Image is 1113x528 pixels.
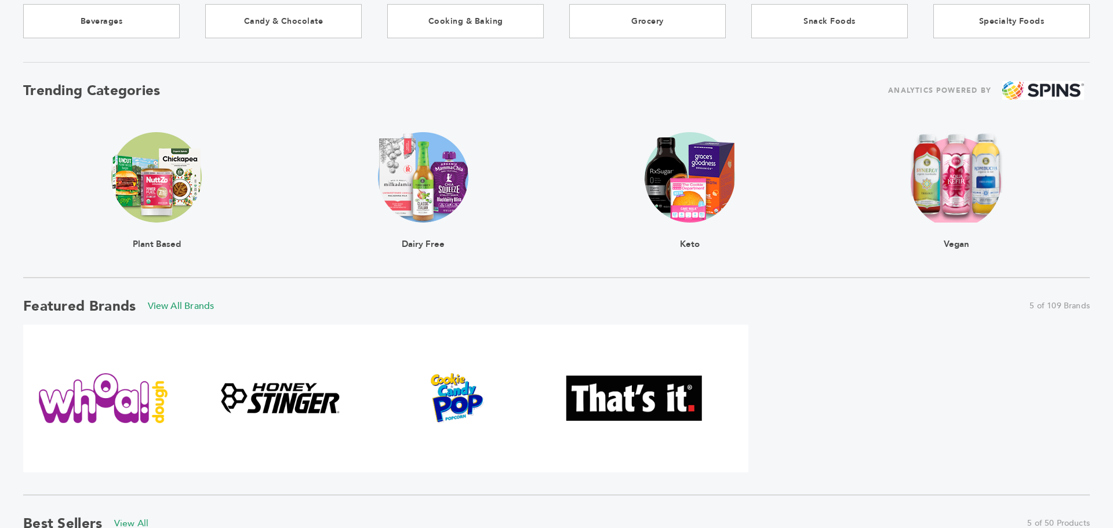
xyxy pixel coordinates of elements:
img: LesserEvil [743,358,879,439]
span: 5 of 109 Brands [1030,300,1090,312]
a: Candy & Chocolate [205,4,362,38]
span: ANALYTICS POWERED BY [888,83,991,98]
img: That's It [566,376,701,421]
h2: Featured Brands [23,297,136,316]
a: Grocery [569,4,726,38]
div: Dairy Free [378,223,468,248]
div: Vegan [910,223,1003,248]
div: Plant Based [111,223,202,248]
a: Specialty Foods [933,4,1090,38]
img: claim_vegan Trending Image [910,132,1003,223]
img: claim_plant_based Trending Image [111,132,202,223]
img: claim_ketogenic Trending Image [645,132,735,223]
img: spins.png [1002,81,1084,100]
img: claim_dairy_free Trending Image [378,132,468,223]
img: Cookie & Candy Pop Popcorn [389,373,525,423]
div: Keto [645,223,735,248]
h2: Trending Categories [23,81,161,100]
a: Snack Foods [751,4,908,38]
a: View All Brands [148,300,214,312]
img: Whoa Dough [35,373,171,423]
img: Honey Stinger [212,378,348,418]
a: Cooking & Baking [387,4,544,38]
a: Beverages [23,4,180,38]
